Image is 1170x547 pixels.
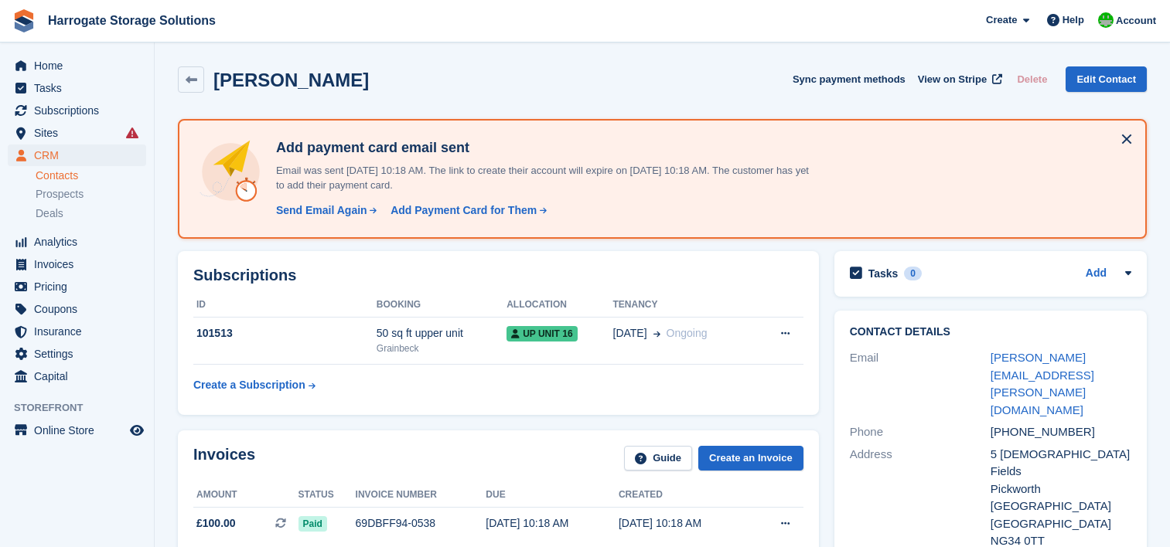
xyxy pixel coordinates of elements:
div: [GEOGRAPHIC_DATA] [991,515,1131,533]
a: menu [8,55,146,76]
h2: Contact Details [850,326,1131,338]
button: Delete [1011,66,1053,92]
span: Paid [298,516,327,532]
a: menu [8,365,146,387]
div: 101513 [193,325,377,341]
h2: [PERSON_NAME] [213,70,369,90]
img: Lee and Michelle Depledge [1098,12,1114,28]
a: menu [8,100,146,121]
a: menu [8,276,146,297]
span: Capital [34,365,127,387]
th: Status [298,483,356,508]
span: Deals [36,206,63,221]
a: menu [8,144,146,166]
span: View on Stripe [918,72,987,87]
button: Sync payment methods [793,66,906,92]
a: menu [8,321,146,342]
span: Help [1063,12,1084,28]
div: [DATE] 10:18 AM [619,515,752,532]
a: Preview store [128,421,146,440]
a: menu [8,122,146,144]
span: Prospects [36,187,84,202]
span: Tasks [34,77,127,99]
div: 0 [904,267,922,280]
th: Amount [193,483,298,508]
a: [PERSON_NAME][EMAIL_ADDRESS][PERSON_NAME][DOMAIN_NAME] [991,351,1094,416]
div: 50 sq ft upper unit [377,325,507,341]
span: Ongoing [667,327,708,339]
a: menu [8,231,146,253]
div: 69DBFF94-0538 [356,515,486,532]
div: Email [850,349,991,419]
a: menu [8,420,146,441]
span: Insurance [34,321,127,342]
span: Up Unit 16 [507,326,577,341]
a: menu [8,253,146,275]
div: Send Email Again [276,202,367,219]
p: Email was sent [DATE] 10:18 AM. The link to create their account will expire on [DATE] 10:18 AM. ... [270,163,811,193]
h2: Invoices [193,446,255,471]
span: [DATE] [613,325,647,341]
th: ID [193,293,377,318]
span: Storefront [14,400,154,416]
th: Booking [377,293,507,318]
div: Grainbeck [377,341,507,355]
a: menu [8,343,146,365]
span: Pricing [34,276,127,297]
th: Due [486,483,619,508]
img: stora-icon-8386f47178a22dfd0bd8f6a31ec36ba5ce8667c1dd55bd0f319d3a0aa187defe.svg [12,9,36,32]
a: View on Stripe [912,66,1005,92]
span: Online Store [34,420,127,441]
a: Create an Invoice [698,446,803,471]
a: Edit Contact [1066,66,1147,92]
h2: Subscriptions [193,267,803,284]
div: Pickworth [991,481,1131,498]
span: Coupons [34,298,127,320]
span: Settings [34,343,127,365]
h4: Add payment card email sent [270,139,811,157]
a: Contacts [36,168,146,183]
img: add-payment-card-4dbda4983b697a7845d177d07a5d71e8a16f1ec00487972de202a45f1e8132f5.svg [198,139,264,205]
div: [DATE] 10:18 AM [486,515,619,532]
a: Prospects [36,186,146,202]
span: Analytics [34,231,127,253]
a: Deals [36,206,146,222]
a: Guide [624,446,692,471]
div: Add Payment Card for Them [391,202,537,219]
th: Invoice number [356,483,486,508]
span: Home [34,55,127,76]
span: Account [1116,13,1156,29]
div: 5 [DEMOGRAPHIC_DATA] Fields [991,446,1131,481]
span: Invoices [34,253,127,275]
th: Created [619,483,752,508]
a: Harrogate Storage Solutions [42,8,222,33]
i: Smart entry sync failures have occurred [126,127,138,139]
span: Subscriptions [34,100,127,121]
a: menu [8,298,146,320]
div: [GEOGRAPHIC_DATA] [991,498,1131,515]
span: CRM [34,144,127,166]
th: Allocation [507,293,612,318]
a: Create a Subscription [193,371,316,399]
span: Sites [34,122,127,144]
div: Phone [850,423,991,441]
div: Create a Subscription [193,377,305,393]
div: [PHONE_NUMBER] [991,423,1131,441]
span: Create [986,12,1017,28]
a: menu [8,77,146,99]
a: Add Payment Card for Them [384,202,548,219]
a: Add [1086,265,1107,283]
h2: Tasks [868,267,899,280]
th: Tenancy [613,293,755,318]
span: £100.00 [196,515,236,532]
